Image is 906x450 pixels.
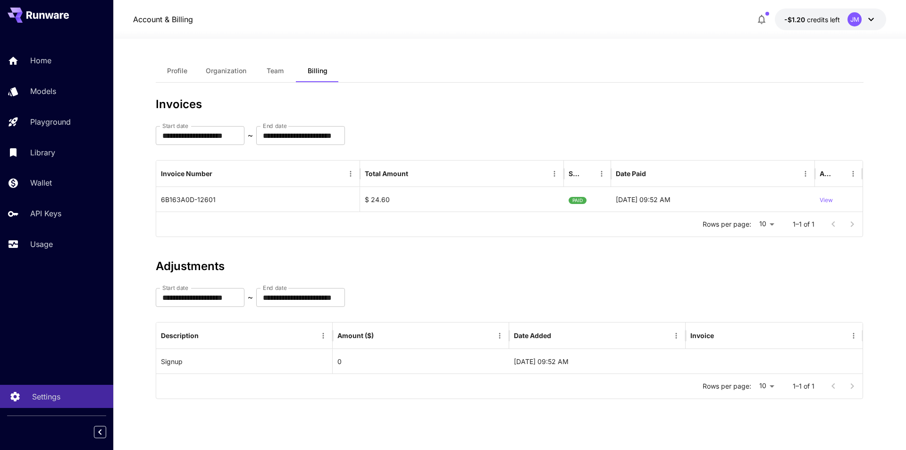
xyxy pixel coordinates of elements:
[333,349,509,374] div: 0
[133,14,193,25] nav: breadcrumb
[820,170,832,178] div: Action
[156,260,864,273] h3: Adjustments
[647,167,660,180] button: Sort
[161,331,199,340] div: Description
[670,329,683,342] button: Menu
[784,15,840,25] div: -$1.202
[30,147,55,158] p: Library
[569,188,587,212] span: PAID
[703,220,751,229] p: Rows per page:
[30,55,51,66] p: Home
[263,284,286,292] label: End date
[161,170,212,178] div: Invoice Number
[317,329,330,342] button: Menu
[847,12,862,26] div: JM
[548,167,561,180] button: Menu
[94,426,106,438] button: Collapse sidebar
[799,167,812,180] button: Menu
[156,187,360,212] div: 6B163A0D-12601
[32,391,60,402] p: Settings
[167,67,187,75] span: Profile
[248,130,253,141] p: ~
[703,382,751,391] p: Rows per page:
[793,382,814,391] p: 1–1 of 1
[509,349,686,374] div: 25-09-2025 09:52 AM
[715,329,728,342] button: Sort
[793,220,814,229] p: 1–1 of 1
[375,329,388,342] button: Sort
[514,331,551,340] div: Date Added
[365,170,408,178] div: Total Amount
[616,170,646,178] div: Date Paid
[820,196,833,205] p: View
[552,329,565,342] button: Sort
[30,85,56,97] p: Models
[755,379,778,393] div: 10
[162,122,188,130] label: Start date
[820,187,833,212] button: View
[582,167,595,180] button: Sort
[569,170,581,178] div: Status
[493,329,506,342] button: Menu
[200,329,213,342] button: Sort
[133,14,193,25] a: Account & Billing
[162,284,188,292] label: Start date
[847,329,860,342] button: Menu
[611,187,815,212] div: 25-09-2025 09:52 AM
[775,8,886,30] button: -$1.202JM
[409,167,422,180] button: Sort
[308,67,327,75] span: Billing
[30,238,53,250] p: Usage
[267,67,284,75] span: Team
[690,331,714,340] div: Invoice
[101,424,113,441] div: Collapse sidebar
[833,167,847,180] button: Sort
[344,167,357,180] button: Menu
[784,16,807,24] span: -$1.20
[161,357,183,366] p: Signup
[30,177,52,188] p: Wallet
[337,331,374,340] div: Amount ($)
[263,122,286,130] label: End date
[755,217,778,231] div: 10
[807,16,840,24] span: credits left
[847,167,860,180] button: Menu
[206,67,246,75] span: Organization
[248,292,253,303] p: ~
[156,98,864,111] h3: Invoices
[360,187,564,212] div: $ 24.60
[30,116,71,127] p: Playground
[30,208,61,219] p: API Keys
[595,167,608,180] button: Menu
[213,167,226,180] button: Sort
